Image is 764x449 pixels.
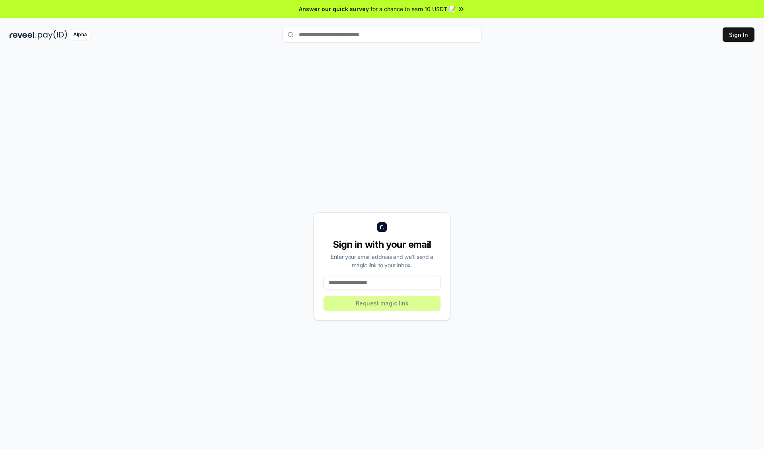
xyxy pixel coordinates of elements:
div: Alpha [69,30,91,40]
span: for a chance to earn 10 USDT 📝 [370,5,456,13]
img: pay_id [38,30,67,40]
img: reveel_dark [10,30,36,40]
div: Sign in with your email [324,238,440,251]
img: logo_small [377,222,387,232]
span: Answer our quick survey [299,5,369,13]
button: Sign In [723,27,754,42]
div: Enter your email address and we’ll send a magic link to your inbox. [324,253,440,269]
